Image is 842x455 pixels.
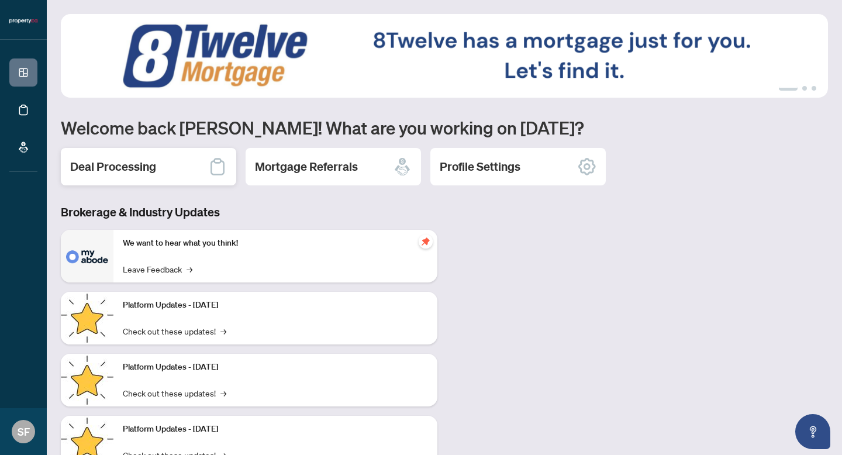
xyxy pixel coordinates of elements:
p: Platform Updates - [DATE] [123,423,428,436]
span: → [220,387,226,399]
span: → [220,325,226,337]
button: 3 [812,86,816,91]
button: 2 [802,86,807,91]
img: Platform Updates - July 21, 2025 [61,292,113,344]
button: 1 [779,86,798,91]
h2: Deal Processing [70,158,156,175]
p: Platform Updates - [DATE] [123,299,428,312]
button: Open asap [795,414,830,449]
a: Check out these updates!→ [123,387,226,399]
span: pushpin [419,235,433,249]
p: We want to hear what you think! [123,237,428,250]
h1: Welcome back [PERSON_NAME]! What are you working on [DATE]? [61,116,828,139]
a: Leave Feedback→ [123,263,192,275]
img: We want to hear what you think! [61,230,113,282]
h2: Profile Settings [440,158,520,175]
p: Platform Updates - [DATE] [123,361,428,374]
span: SF [18,423,30,440]
img: logo [9,18,37,25]
span: → [187,263,192,275]
h3: Brokerage & Industry Updates [61,204,437,220]
a: Check out these updates!→ [123,325,226,337]
img: Platform Updates - July 8, 2025 [61,354,113,406]
h2: Mortgage Referrals [255,158,358,175]
img: Slide 0 [61,14,828,98]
